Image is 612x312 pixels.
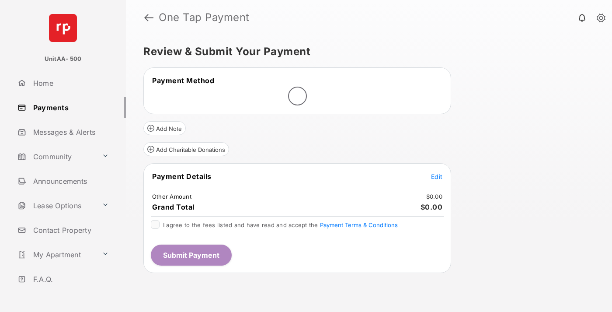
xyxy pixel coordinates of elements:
[14,122,126,143] a: Messages & Alerts
[152,203,195,211] span: Grand Total
[49,14,77,42] img: svg+xml;base64,PHN2ZyB4bWxucz0iaHR0cDovL3d3dy53My5vcmcvMjAwMC9zdmciIHdpZHRoPSI2NCIgaGVpZ2h0PSI2NC...
[14,244,98,265] a: My Apartment
[143,121,186,135] button: Add Note
[14,97,126,118] a: Payments
[14,146,98,167] a: Community
[320,221,398,228] button: I agree to the fees listed and have read and accept the
[421,203,443,211] span: $0.00
[14,269,126,290] a: F.A.Q.
[14,220,126,241] a: Contact Property
[431,173,442,180] span: Edit
[426,193,443,200] td: $0.00
[152,172,212,181] span: Payment Details
[151,245,232,266] button: Submit Payment
[14,195,98,216] a: Lease Options
[14,171,126,192] a: Announcements
[152,193,192,200] td: Other Amount
[152,76,214,85] span: Payment Method
[143,46,588,57] h5: Review & Submit Your Payment
[431,172,442,181] button: Edit
[163,221,398,228] span: I agree to the fees listed and have read and accept the
[143,142,229,156] button: Add Charitable Donations
[159,12,250,23] strong: One Tap Payment
[45,55,82,63] p: UnitAA- 500
[14,73,126,94] a: Home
